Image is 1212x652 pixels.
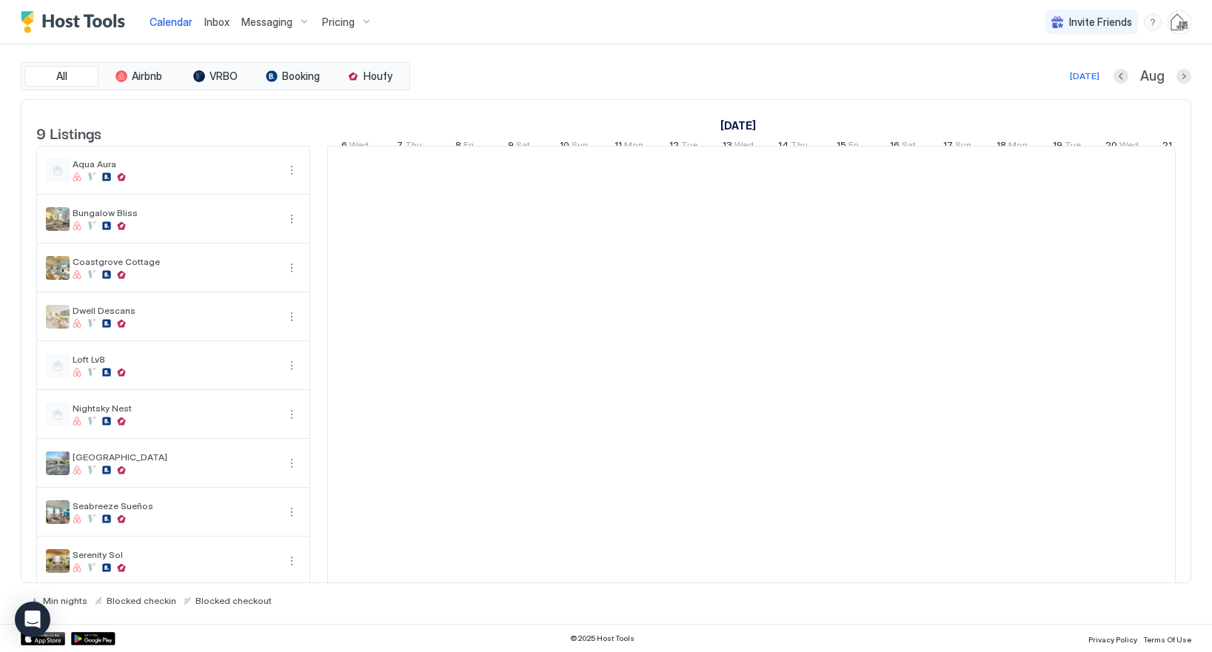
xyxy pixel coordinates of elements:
button: More options [283,161,301,179]
span: Pricing [322,16,355,29]
button: More options [283,210,301,228]
span: All [56,70,67,83]
span: Sun [572,139,588,155]
a: August 16, 2025 [886,136,920,158]
span: Mon [1008,139,1028,155]
span: 7 [397,139,403,155]
span: 14 [778,139,789,155]
div: menu [1144,13,1162,31]
button: More options [283,552,301,570]
a: Privacy Policy [1088,631,1137,646]
span: Nightsky Nest [73,403,277,414]
div: listing image [46,256,70,280]
span: 19 [1053,139,1062,155]
span: Thu [791,139,808,155]
button: VRBO [178,66,252,87]
span: Blocked checkout [195,595,272,606]
span: © 2025 Host Tools [570,633,635,643]
button: Booking [255,66,329,87]
span: 8 [455,139,461,155]
a: August 6, 2025 [717,115,760,136]
span: Serenity Sol [73,549,277,560]
a: Google Play Store [71,632,115,645]
a: August 15, 2025 [833,136,863,158]
div: listing image [46,500,70,524]
span: Airbnb [132,70,162,83]
button: More options [283,308,301,326]
span: Wed [734,139,754,155]
button: More options [283,259,301,277]
div: menu [283,308,301,326]
span: Terms Of Use [1143,635,1191,644]
a: August 6, 2025 [338,136,372,158]
div: menu [283,552,301,570]
span: Dwell Descans [73,305,277,316]
a: August 21, 2025 [1159,136,1195,158]
span: Thu [405,139,422,155]
div: tab-group [21,62,410,90]
div: listing image [46,451,70,475]
span: Sun [955,139,971,155]
button: More options [283,503,301,521]
a: App Store [21,632,65,645]
div: menu [283,210,301,228]
a: August 8, 2025 [452,136,478,158]
span: Blocked checkin [107,595,176,606]
span: Invite Friends [1069,16,1132,29]
a: August 14, 2025 [774,136,811,158]
a: August 9, 2025 [504,136,534,158]
span: 21 [1162,139,1172,155]
span: Aug [1140,68,1165,85]
span: Loft Lv8 [73,354,277,365]
a: August 17, 2025 [940,136,975,158]
a: Calendar [150,14,192,30]
span: Wed [349,139,369,155]
a: Terms Of Use [1143,631,1191,646]
span: Aqua Aura [73,158,277,169]
div: menu [283,406,301,423]
span: Houfy [364,70,392,83]
span: Sat [902,139,916,155]
span: 20 [1105,139,1117,155]
div: menu [283,454,301,472]
span: 10 [560,139,569,155]
span: Inbox [204,16,230,28]
a: August 18, 2025 [993,136,1031,158]
span: [GEOGRAPHIC_DATA] [73,451,277,463]
span: Fri [463,139,474,155]
span: Min nights [43,595,87,606]
button: Previous month [1114,69,1128,84]
a: August 20, 2025 [1102,136,1142,158]
button: [DATE] [1068,67,1102,85]
span: Sat [516,139,530,155]
a: August 11, 2025 [611,136,647,158]
div: User profile [1168,10,1191,34]
span: 18 [997,139,1006,155]
div: listing image [46,305,70,329]
div: Open Intercom Messenger [15,602,50,637]
span: Calendar [150,16,192,28]
div: listing image [46,207,70,231]
a: Inbox [204,14,230,30]
div: menu [283,503,301,521]
div: listing image [46,549,70,573]
span: Tue [1065,139,1081,155]
span: 15 [837,139,846,155]
span: 12 [669,139,679,155]
a: August 7, 2025 [393,136,426,158]
a: August 13, 2025 [719,136,757,158]
span: Seabreeze Sueños [73,500,277,511]
span: 13 [723,139,732,155]
button: More options [283,406,301,423]
span: Thu [1174,139,1191,155]
a: August 12, 2025 [666,136,701,158]
button: Airbnb [101,66,175,87]
div: Host Tools Logo [21,11,132,33]
span: 16 [890,139,900,155]
span: Mon [624,139,643,155]
span: 6 [341,139,347,155]
button: Houfy [332,66,406,87]
span: 17 [943,139,953,155]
